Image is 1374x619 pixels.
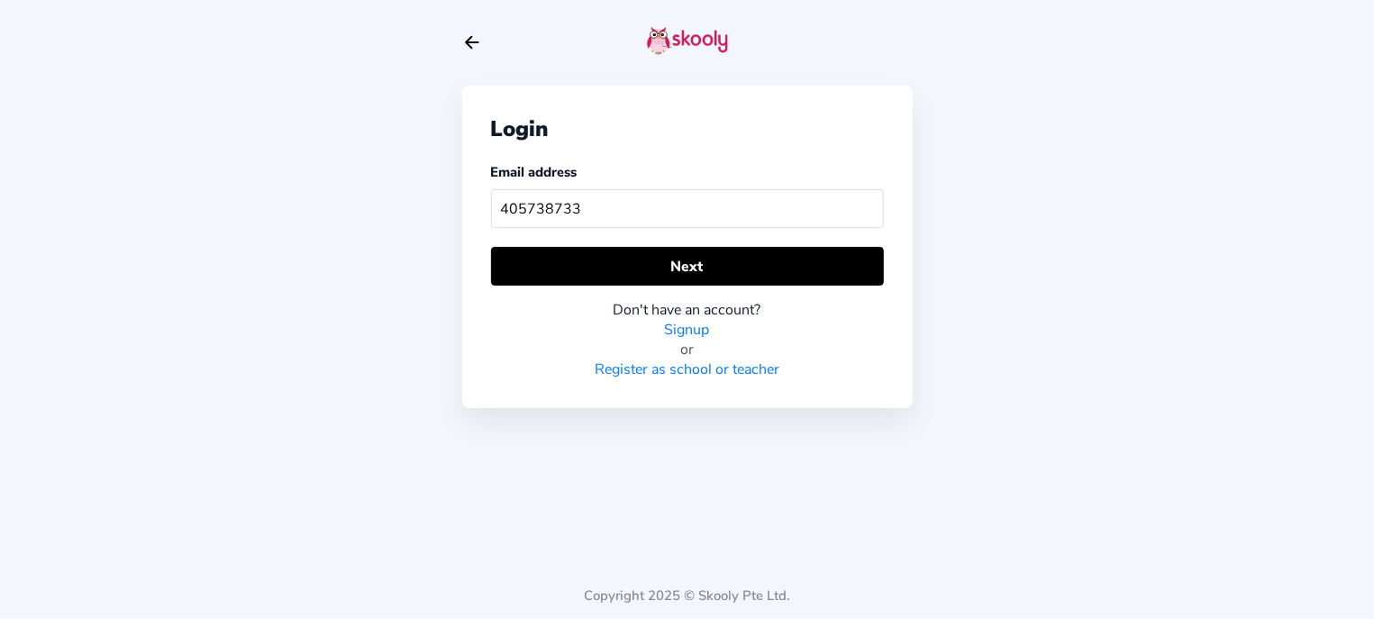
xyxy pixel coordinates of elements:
a: Register as school or teacher [595,360,779,379]
div: Login [491,114,884,143]
button: Next [491,247,884,286]
img: skooly-logo.png [647,26,728,55]
input: Your email address [491,189,884,228]
div: or [491,340,884,360]
label: Email address [491,163,578,181]
div: Don't have an account? [491,300,884,320]
a: Signup [665,320,710,340]
button: arrow back outline [462,32,482,52]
